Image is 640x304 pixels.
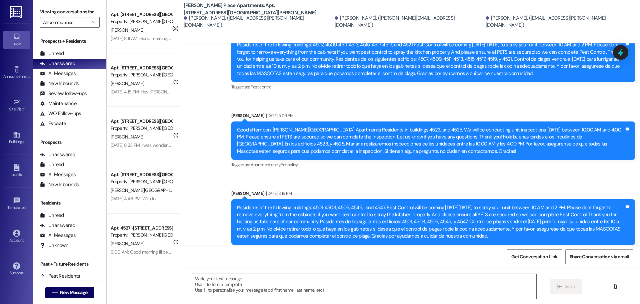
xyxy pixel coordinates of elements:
div: New Inbounds [40,181,79,188]
div: All Messages [40,232,76,239]
span: [PERSON_NAME] [111,241,144,247]
div: 9:00 AM: Good morning I'll be making my payment this weekend sorry for the late inconvenience!! [111,249,300,255]
div: All Messages [40,171,76,178]
div: [PERSON_NAME]. ([EMAIL_ADDRESS][PERSON_NAME][DOMAIN_NAME]) [486,15,635,29]
div: WO Follow-ups [40,110,81,117]
div: Tagged as: [231,82,635,92]
div: Unanswered [40,60,75,67]
div: Unread [40,161,64,168]
span: [PERSON_NAME] [111,27,144,33]
div: Tagged as: [231,160,635,170]
div: Unanswered [40,222,75,229]
i:  [92,20,96,25]
div: Property: [PERSON_NAME][GEOGRAPHIC_DATA] Apartments [111,178,172,185]
div: All Messages [40,70,76,77]
div: Unknown [40,242,68,249]
div: [PERSON_NAME]. ([EMAIL_ADDRESS][PERSON_NAME][DOMAIN_NAME]) [184,15,333,29]
span: • [26,204,27,209]
div: [DATE] 4:15 PM: Hey [PERSON_NAME], I'm working on getting the rest of rent together but hit a cou... [111,89,361,95]
a: Buildings [3,129,30,147]
button: New Message [45,287,95,298]
div: [PERSON_NAME]. ([PERSON_NAME][EMAIL_ADDRESS][DOMAIN_NAME]) [335,15,484,29]
div: Unread [40,212,64,219]
div: Residents of the following buildings: 4501, 4503, 4505, 4545, , and 4547. Pest Control will be co... [237,204,624,240]
span: • [24,106,25,110]
div: Past + Future Residents [33,261,106,268]
span: [PERSON_NAME] [111,134,144,140]
b: [PERSON_NAME] Place Apartments: Apt. [STREET_ADDRESS][GEOGRAPHIC_DATA][PERSON_NAME] [184,2,317,16]
a: Inbox [3,31,30,49]
input: All communities [43,17,89,28]
div: [DATE] 3:19 PM [264,190,292,197]
div: Unanswered [40,151,75,158]
span: Send [565,283,575,290]
span: Apartment entry , [251,162,281,168]
button: Share Conversation via email [565,249,633,264]
div: Residents [33,200,106,207]
span: Pest control [251,84,272,90]
div: Maintenance [40,100,77,107]
span: Pet policy [280,162,298,168]
div: Residents of the following buildings: 4507, 4509, 4511, 4513, 4515, 4517, 4519, and 4521 Pest Con... [237,41,624,77]
div: Property: [PERSON_NAME][GEOGRAPHIC_DATA] Apartments [111,71,172,78]
a: Account [3,228,30,246]
div: Property: [PERSON_NAME][GEOGRAPHIC_DATA] Apartments [111,18,172,25]
div: Tagged as: [231,245,635,255]
div: [DATE] 4:46 PM: Will do ! [111,196,158,202]
div: Unread [40,50,64,57]
div: Prospects + Residents [33,38,106,45]
div: Apt. 4527~[STREET_ADDRESS][GEOGRAPHIC_DATA][PERSON_NAME] [111,225,172,232]
a: Leads [3,162,30,180]
div: [DATE] 5:09 PM [264,112,293,119]
span: [PERSON_NAME] [111,80,144,86]
span: Get Conversation Link [511,253,557,260]
label: Viewing conversations for [40,7,100,17]
a: Templates • [3,195,30,213]
button: Get Conversation Link [507,249,562,264]
span: Share Conversation via email [570,253,629,260]
a: Support [3,260,30,278]
div: New Inbounds [40,80,79,87]
div: Apt. [STREET_ADDRESS][GEOGRAPHIC_DATA][PERSON_NAME] [111,171,172,178]
a: Site Visit • [3,96,30,114]
div: [PERSON_NAME] [231,112,635,121]
img: ResiDesk Logo [10,6,23,18]
div: Apt. [STREET_ADDRESS][GEOGRAPHIC_DATA][PERSON_NAME] [111,118,172,125]
i:  [613,284,618,289]
button: Send [550,279,582,294]
span: New Message [60,289,87,296]
div: Review follow-ups [40,90,87,97]
div: Good afternoon, [PERSON_NAME][GEOGRAPHIC_DATA] Apartments Residents in buildings 4523, and 4525, ... [237,126,624,155]
div: [DATE] 8:23 PM: I was wondering when would be the last day for me to move out? I put in my 60day ... [111,142,379,148]
div: Property: [PERSON_NAME][GEOGRAPHIC_DATA] Apartments [111,232,172,239]
div: Apt. [STREET_ADDRESS][GEOGRAPHIC_DATA][PERSON_NAME] [111,64,172,71]
i:  [52,290,57,295]
span: • [30,73,31,78]
i:  [557,284,562,289]
span: [PERSON_NAME][GEOGRAPHIC_DATA] [111,187,186,193]
div: [PERSON_NAME] [231,190,635,199]
div: Property: [PERSON_NAME][GEOGRAPHIC_DATA] Apartments [111,125,172,132]
div: Apt. [STREET_ADDRESS][GEOGRAPHIC_DATA][PERSON_NAME] [111,11,172,18]
div: Prospects [33,139,106,146]
div: Escalate [40,120,66,127]
div: Past Residents [40,273,80,280]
